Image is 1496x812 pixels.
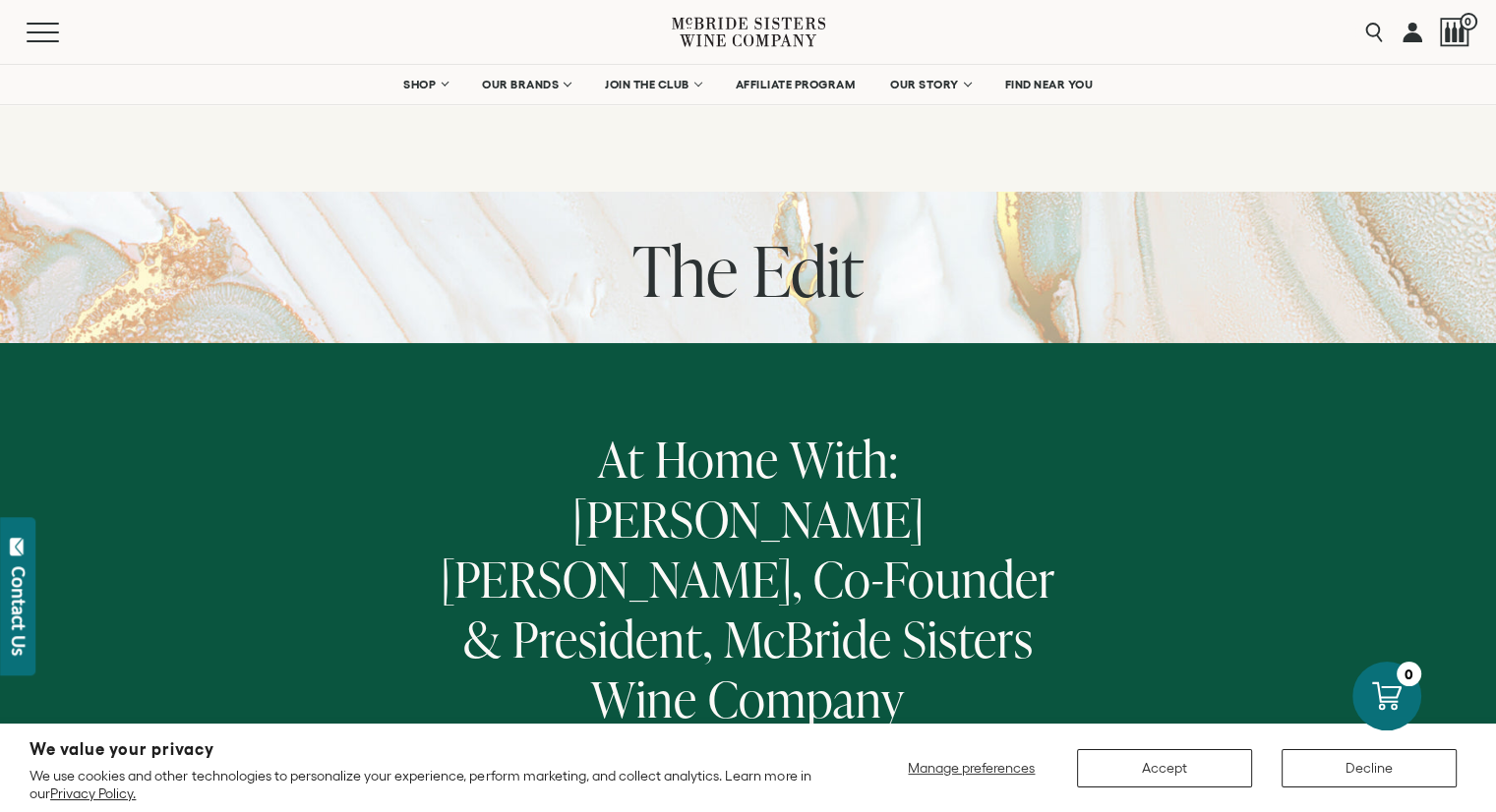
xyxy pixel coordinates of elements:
a: JOIN THE CLUB [592,65,713,104]
div: Contact Us [9,566,29,656]
button: Accept [1077,749,1252,787]
span: Manage preferences [908,760,1035,776]
a: OUR STORY [877,65,983,104]
span: [PERSON_NAME], [441,545,803,612]
span: Company [708,665,905,732]
h2: We value your privacy [30,741,824,758]
span: Wine [591,665,697,732]
a: Privacy Policy. [50,785,136,801]
span: Co-Founder [813,545,1055,612]
span: With: [789,425,898,493]
span: SHOP [403,78,437,91]
span: [PERSON_NAME] [571,485,924,552]
span: McBride [723,605,891,672]
div: 0 [1397,662,1421,686]
span: The [632,222,738,318]
span: JOIN THE CLUB [605,78,689,91]
button: Decline [1282,749,1457,787]
a: FIND NEAR YOU [992,65,1107,104]
span: FIND NEAR YOU [1005,78,1094,91]
a: SHOP [390,65,459,104]
span: Home [654,425,778,493]
span: Edit [752,222,864,318]
button: Manage preferences [896,749,1047,787]
a: OUR BRANDS [469,65,582,104]
p: We use cookies and other technologies to personalize your experience, perform marketing, and coll... [30,767,824,802]
button: Mobile Menu Trigger [27,23,97,42]
span: Sisters [902,605,1033,672]
span: & [462,605,501,672]
span: President, [511,605,712,672]
a: AFFILIATE PROGRAM [723,65,868,104]
span: OUR BRANDS [482,78,559,91]
span: 0 [1460,13,1477,30]
span: OUR STORY [890,78,959,91]
span: At [597,425,643,493]
span: AFFILIATE PROGRAM [736,78,856,91]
